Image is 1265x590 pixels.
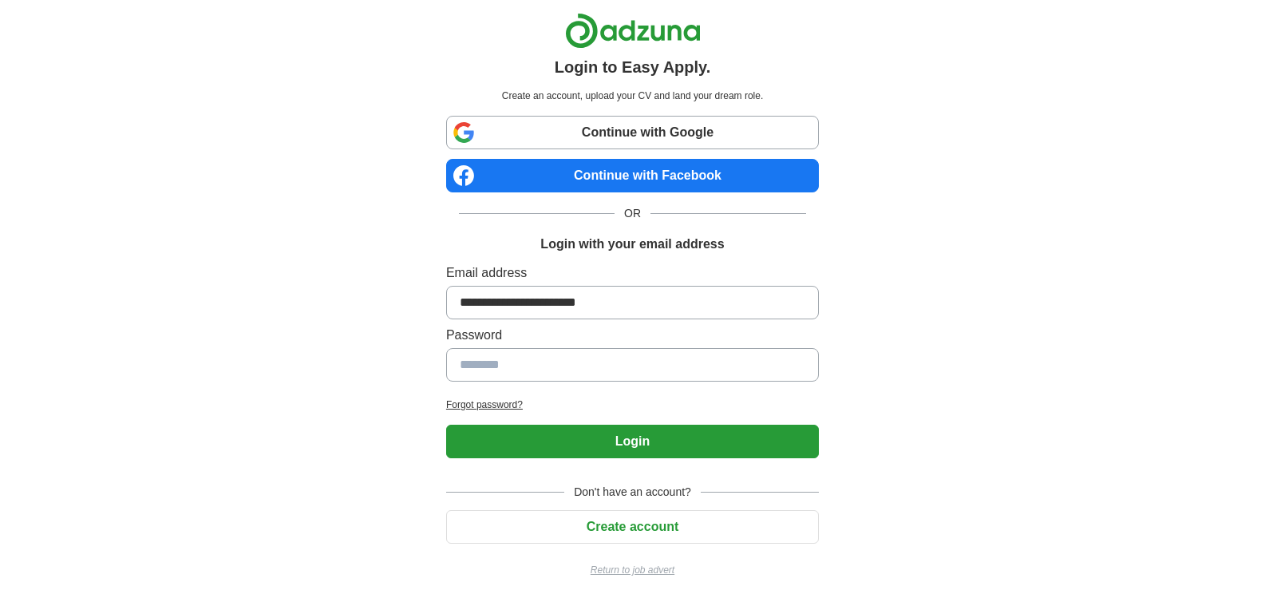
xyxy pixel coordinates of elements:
button: Login [446,425,819,458]
a: Continue with Facebook [446,159,819,192]
p: Create an account, upload your CV and land your dream role. [449,89,816,103]
h1: Login to Easy Apply. [555,55,711,79]
label: Email address [446,263,819,283]
label: Password [446,326,819,345]
a: Return to job advert [446,563,819,577]
a: Continue with Google [446,116,819,149]
button: Create account [446,510,819,544]
img: Adzuna logo [565,13,701,49]
span: OR [615,205,650,222]
h1: Login with your email address [540,235,724,254]
span: Don't have an account? [564,484,701,501]
a: Create account [446,520,819,533]
a: Forgot password? [446,398,819,412]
